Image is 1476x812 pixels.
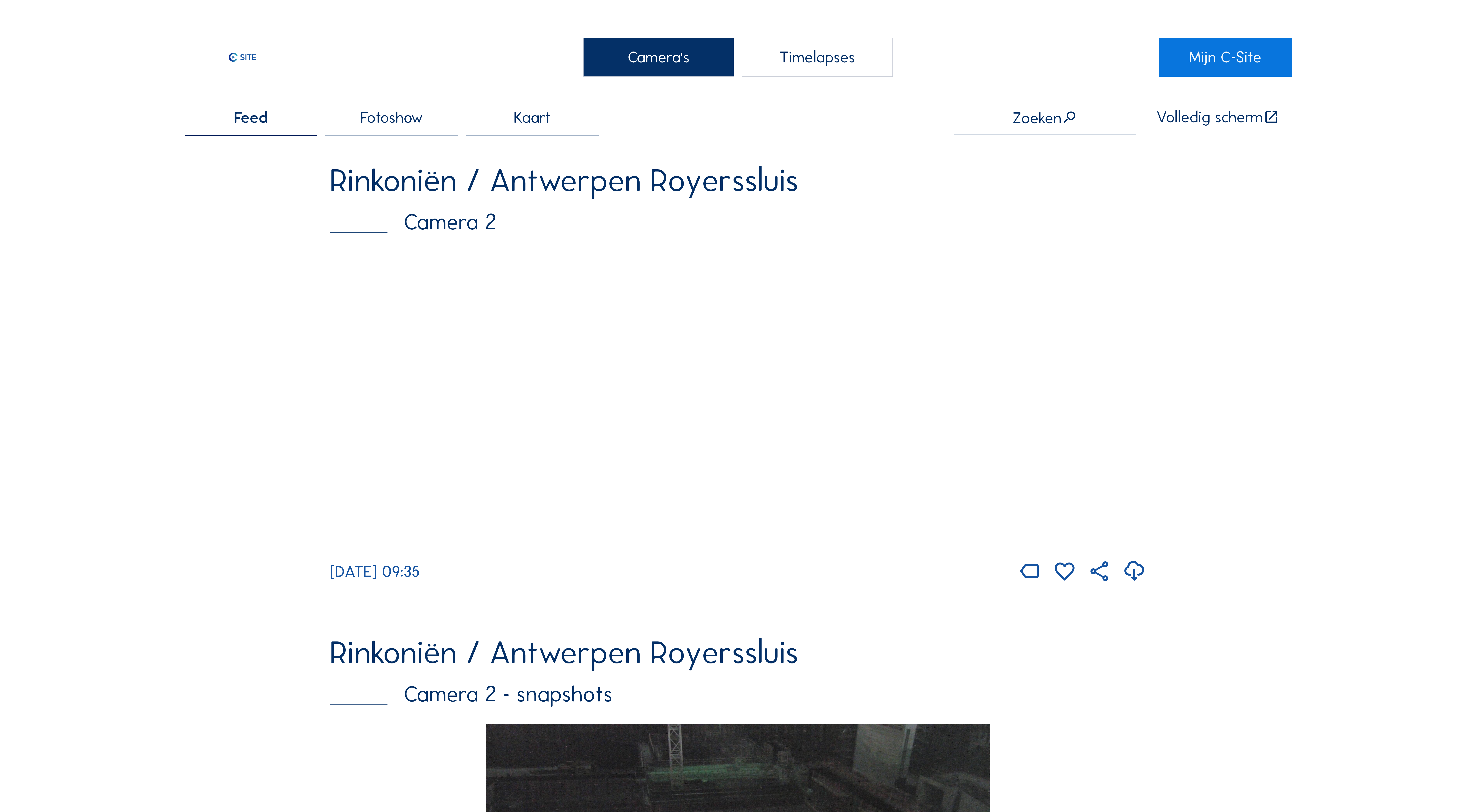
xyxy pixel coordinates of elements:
[185,38,301,77] img: C-SITE Logo
[330,562,420,581] span: [DATE] 09:35
[185,38,317,77] a: C-SITE Logo
[1159,38,1292,77] a: Mijn C-Site
[486,252,990,547] img: Image
[1156,109,1263,125] div: Volledig scherm
[330,211,1146,233] div: Camera 2
[1013,109,1077,126] div: Zoeken
[330,164,1146,196] div: Rinkoniën / Antwerpen Royerssluis
[330,637,1146,668] div: Rinkoniën / Antwerpen Royerssluis
[514,109,551,125] span: Kaart
[742,38,893,77] div: Timelapses
[234,109,268,125] span: Feed
[360,109,423,125] span: Fotoshow
[330,683,1146,705] div: Camera 2 - snapshots
[583,38,734,77] div: Camera's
